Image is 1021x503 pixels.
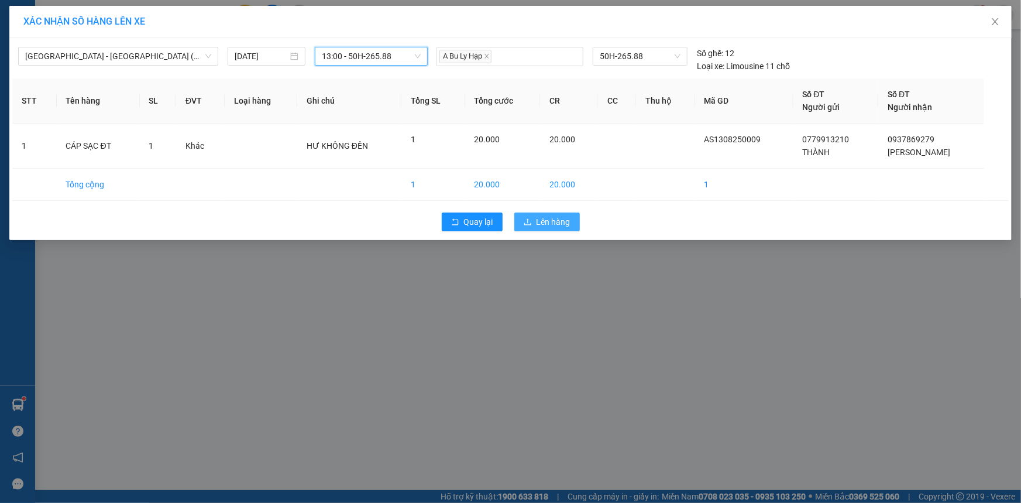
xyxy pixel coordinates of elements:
[695,169,793,201] td: 1
[464,215,493,228] span: Quay lại
[12,124,57,169] td: 1
[23,16,145,27] span: XÁC NHẬN SỐ HÀNG LÊN XE
[695,78,793,124] th: Mã GD
[991,17,1000,26] span: close
[235,50,288,63] input: 13/08/2025
[979,6,1012,39] button: Close
[514,213,580,231] button: uploadLên hàng
[803,102,840,112] span: Người gửi
[57,169,140,201] td: Tổng cộng
[697,47,734,60] div: 12
[149,141,154,150] span: 1
[465,78,541,124] th: Tổng cước
[549,135,575,144] span: 20.000
[439,50,491,63] span: A Bu Ly Hạp
[598,78,636,124] th: CC
[12,78,57,124] th: STT
[57,78,140,124] th: Tên hàng
[401,169,465,201] td: 1
[888,90,910,99] span: Số ĐT
[475,135,500,144] span: 20.000
[888,148,950,157] span: [PERSON_NAME]
[524,218,532,227] span: upload
[140,78,176,124] th: SL
[465,169,541,201] td: 20.000
[322,47,421,65] span: 13:00 - 50H-265.88
[176,124,225,169] td: Khác
[540,78,598,124] th: CR
[540,169,598,201] td: 20.000
[803,135,850,144] span: 0779913210
[697,47,723,60] span: Số ghế:
[451,218,459,227] span: rollback
[803,148,830,157] span: THÀNH
[484,53,490,59] span: close
[297,78,402,124] th: Ghi chú
[636,78,695,124] th: Thu hộ
[704,135,761,144] span: AS1308250009
[442,213,503,231] button: rollbackQuay lại
[307,141,368,150] span: HƯ KHÔNG ĐỀN
[888,135,934,144] span: 0937869279
[697,60,724,73] span: Loại xe:
[803,90,825,99] span: Số ĐT
[401,78,465,124] th: Tổng SL
[600,47,680,65] span: 50H-265.88
[537,215,570,228] span: Lên hàng
[411,135,415,144] span: 1
[25,47,211,65] span: Sài Gòn - Tây Ninh (VIP)
[697,60,790,73] div: Limousine 11 chỗ
[888,102,932,112] span: Người nhận
[176,78,225,124] th: ĐVT
[57,124,140,169] td: CÁP SẠC ĐT
[225,78,297,124] th: Loại hàng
